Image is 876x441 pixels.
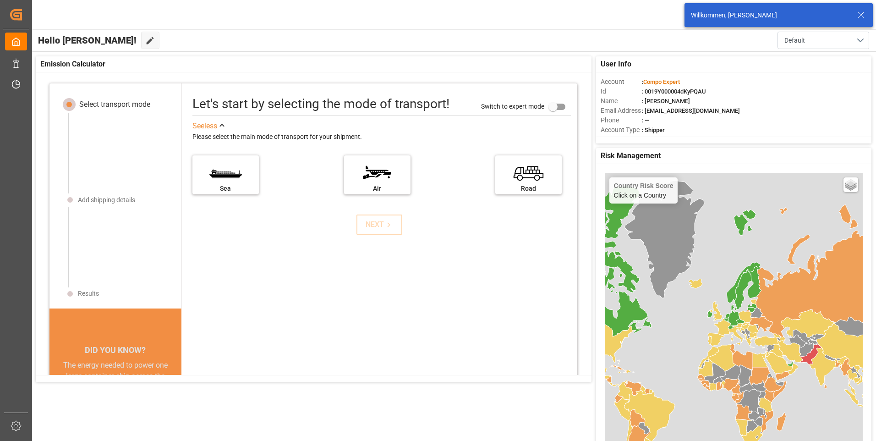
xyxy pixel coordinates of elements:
div: Sea [197,184,254,193]
button: previous slide / item [49,360,62,437]
a: Layers [843,177,858,192]
span: Hello [PERSON_NAME]! [38,32,137,49]
span: : — [642,117,649,124]
button: open menu [777,32,869,49]
div: Please select the main mode of transport for your shipment. [192,132,571,143]
div: DID YOU KNOW? [49,341,181,360]
span: Name [601,96,642,106]
div: Air [349,184,406,193]
span: Account [601,77,642,87]
span: User Info [601,59,631,70]
div: Let's start by selecting the mode of transport! [192,94,449,114]
span: : [EMAIL_ADDRESS][DOMAIN_NAME] [642,107,740,114]
div: Results [78,289,99,298]
span: : [PERSON_NAME] [642,98,690,105]
div: The energy needed to power one large container ship across the ocean in a single day is the same ... [60,360,170,426]
span: Default [784,36,805,45]
div: Road [500,184,557,193]
div: See less [192,121,217,132]
span: : Shipper [642,127,665,133]
span: Switch to expert mode [481,102,544,110]
span: Account Type [601,125,642,135]
div: Willkommen, [PERSON_NAME] [691,11,849,20]
span: Risk Management [601,150,661,161]
div: Select transport mode [79,99,150,110]
div: Click on a Country [614,182,673,199]
span: : 0019Y000004dKyPQAU [642,88,706,95]
div: NEXT [366,219,394,230]
span: : [642,78,680,85]
span: Id [601,87,642,96]
span: Compo Expert [643,78,680,85]
span: Email Address [601,106,642,116]
h4: Country Risk Score [614,182,673,189]
button: NEXT [356,215,402,235]
button: next slide / item [169,360,181,437]
span: Phone [601,116,642,125]
span: Emission Calculator [40,59,105,70]
div: Add shipping details [78,195,135,205]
